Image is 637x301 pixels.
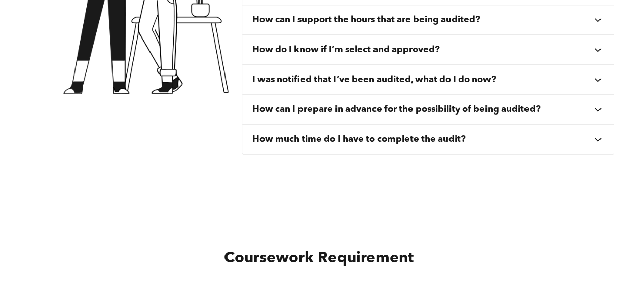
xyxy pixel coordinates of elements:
[252,104,541,115] h3: How can I prepare in advance for the possibility of being audited?
[252,134,466,145] h3: How much time do I have to complete the audit?
[252,44,440,55] h3: How do I know if I’m select and approved?
[224,251,414,266] span: Coursework Requirement
[252,14,480,25] h3: How can I support the hours that are being audited?
[252,74,496,85] h3: I was notified that I’ve been audited, what do I do now?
